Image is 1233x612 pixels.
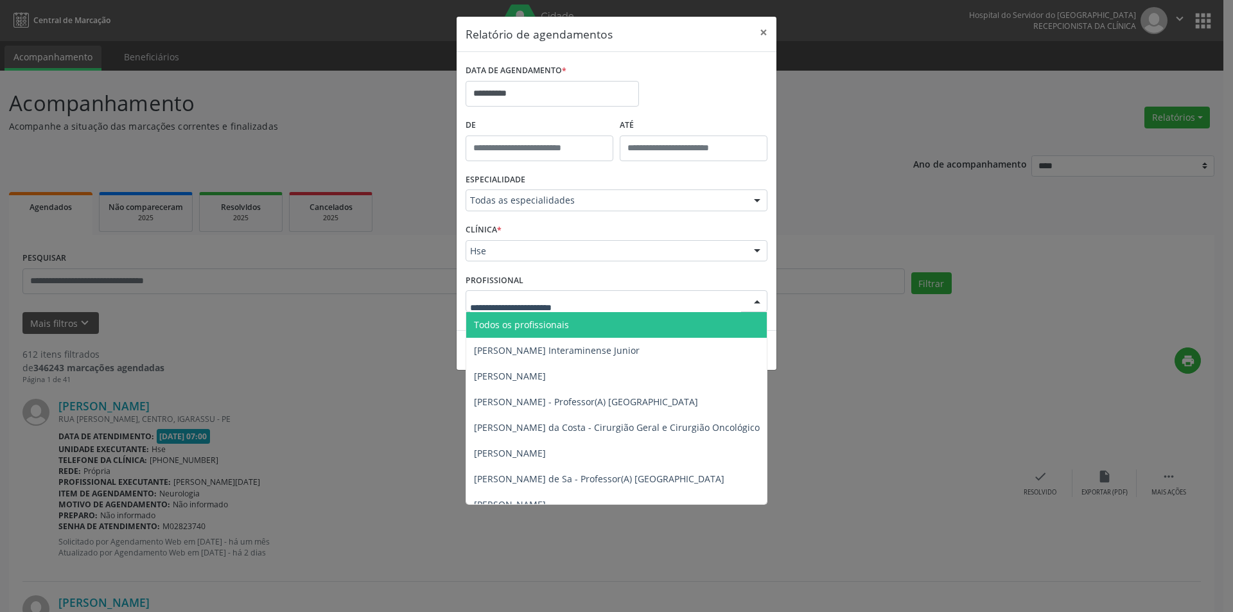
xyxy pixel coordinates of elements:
label: De [466,116,613,136]
span: Todas as especialidades [470,194,741,207]
label: PROFISSIONAL [466,270,523,290]
h5: Relatório de agendamentos [466,26,613,42]
button: Close [751,17,776,48]
span: Todos os profissionais [474,319,569,331]
span: [PERSON_NAME] de Sa - Professor(A) [GEOGRAPHIC_DATA] [474,473,724,485]
label: DATA DE AGENDAMENTO [466,61,566,81]
label: CLÍNICA [466,220,502,240]
span: Hse [470,245,741,258]
span: [PERSON_NAME] da Costa - Cirurgião Geral e Cirurgião Oncológico [474,421,760,433]
span: [PERSON_NAME] - Professor(A) [GEOGRAPHIC_DATA] [474,396,698,408]
span: [PERSON_NAME] [474,447,546,459]
label: ATÉ [620,116,767,136]
span: [PERSON_NAME] [474,370,546,382]
span: [PERSON_NAME] Interaminense Junior [474,344,640,356]
label: ESPECIALIDADE [466,170,525,190]
span: [PERSON_NAME] [474,498,546,511]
